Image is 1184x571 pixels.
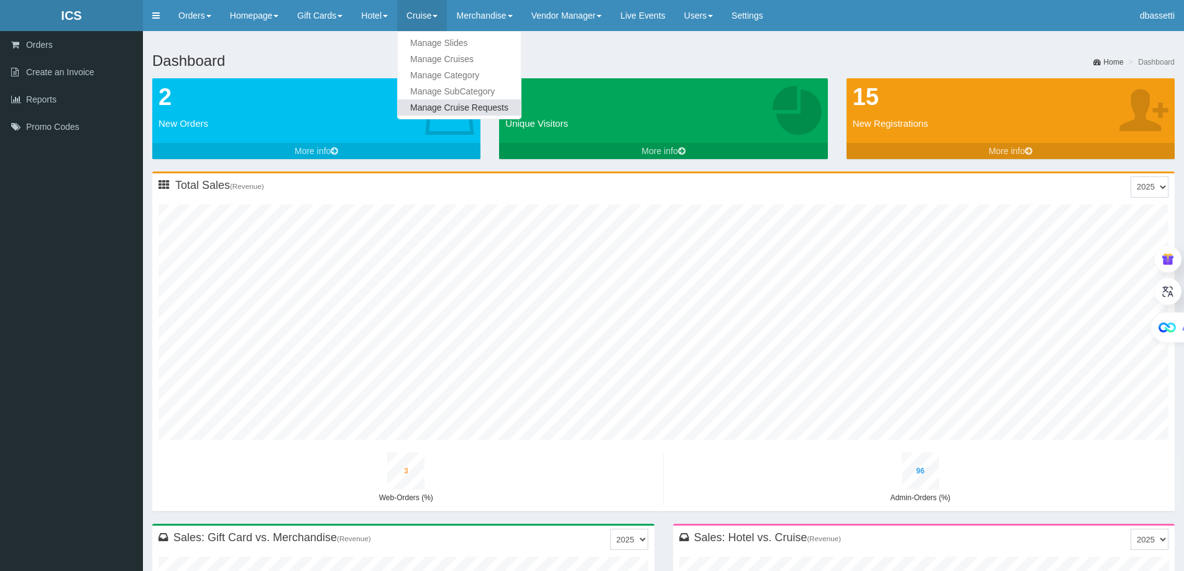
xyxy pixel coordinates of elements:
[158,117,474,130] p: New Orders
[398,83,521,99] a: Manage SubCategory
[1140,11,1175,21] span: dbassetti
[1131,529,1168,550] div: Status
[337,534,371,542] small: (Revenue)
[1126,57,1175,68] li: Dashboard
[175,180,264,191] h3: Total Sales
[152,143,480,159] a: More info
[853,117,1168,130] p: New Registrations
[152,53,1175,69] h1: Dashboard
[807,534,841,542] small: (Revenue)
[26,67,94,77] span: Create an Invoice
[505,85,821,111] h3: 0
[694,532,841,543] h3: Sales: Hotel vs. Cruise
[398,67,521,83] a: Manage Category
[26,94,57,104] span: Reports
[61,9,81,22] b: ICS
[853,85,1168,111] h3: 15
[158,493,654,503] div: Web-Orders (%)
[230,182,264,190] small: (Revenue)
[499,143,827,159] a: More info
[398,51,521,67] a: Manage Cruises
[398,35,521,51] a: Manage Slides
[26,40,53,50] span: Orders
[610,529,648,550] div: Status
[173,532,371,543] h3: Sales: Gift Card vs. Merchandise
[158,85,474,111] h3: 2
[398,99,521,116] a: Manage Cruise Requests
[847,143,1175,159] a: More info
[1093,57,1124,68] a: Home
[505,117,821,130] p: Unique Visitors
[26,122,80,132] span: Promo Codes
[673,493,1168,503] div: Admin-Orders (%)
